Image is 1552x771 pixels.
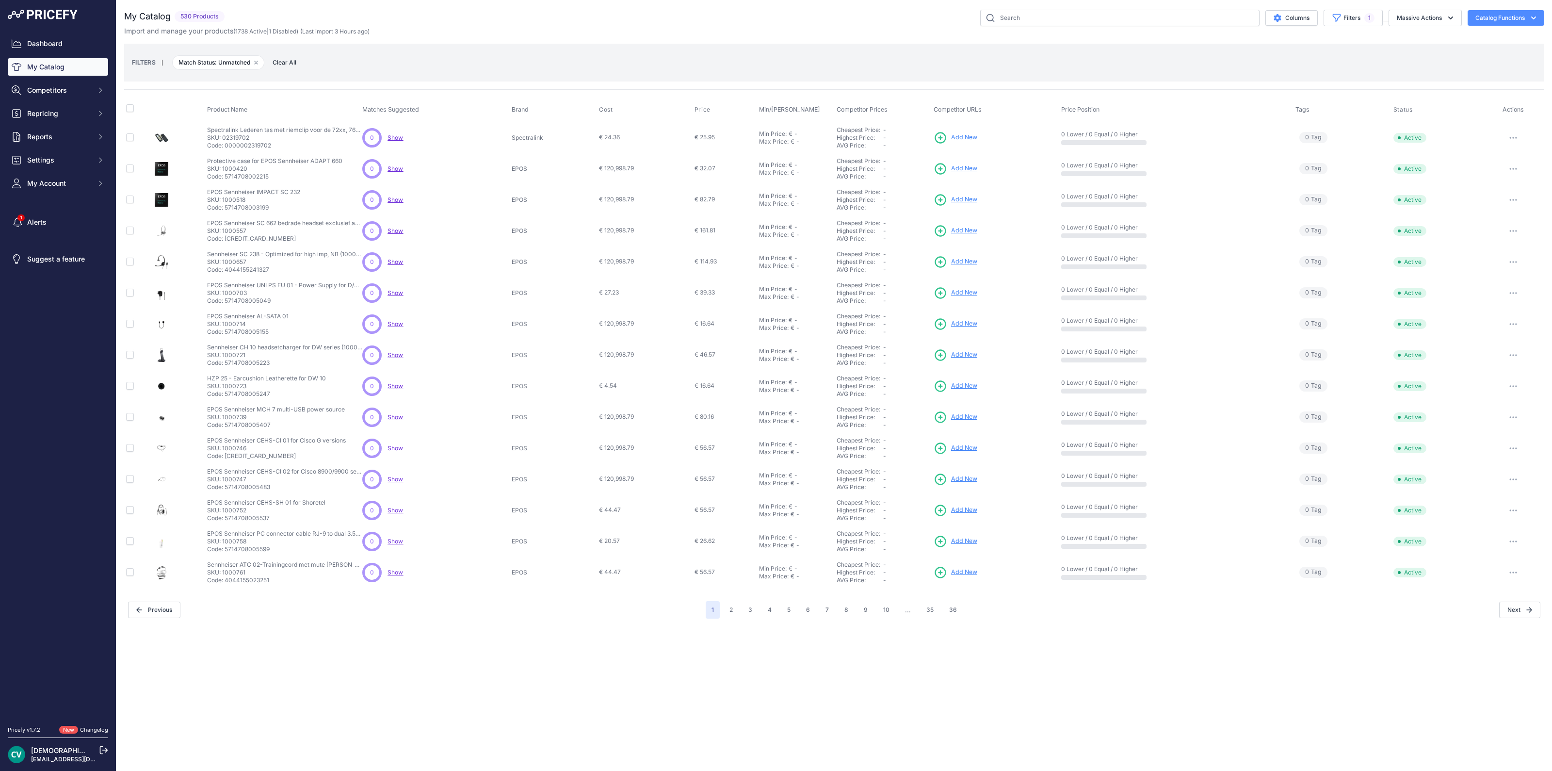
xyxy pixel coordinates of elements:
div: Min Price: [759,130,787,138]
nav: Sidebar [8,35,108,714]
a: Cheapest Price: [837,126,880,133]
button: Go to page 36 [943,601,963,619]
button: Next [1499,602,1540,618]
div: AVG Price: [837,266,883,274]
span: Add New [951,164,977,173]
button: Price [695,106,712,114]
span: Active [1393,226,1426,236]
div: € [791,293,794,301]
div: Min Price: [759,192,787,200]
span: Add New [951,568,977,577]
span: 0 [370,196,374,204]
a: Add New [934,410,977,424]
span: € 39.33 [695,289,715,296]
span: Competitor URLs [934,106,982,113]
p: SKU: 1000714 [207,320,289,328]
span: Competitors [27,85,91,95]
div: € [789,316,792,324]
a: Cheapest Price: [837,344,880,351]
span: Tag [1299,318,1327,329]
button: Go to page 2 [724,601,739,619]
span: € 114.93 [695,258,717,265]
p: Code: 5714708002215 [207,173,342,180]
span: Active [1393,288,1426,298]
button: Reports [8,128,108,146]
div: - [794,262,799,270]
a: Cheapest Price: [837,188,880,196]
span: Brand [512,106,529,113]
div: Max Price: [759,324,789,332]
span: Tag [1299,163,1327,174]
a: Show [388,165,403,172]
span: Add New [951,537,977,546]
span: - [883,134,886,141]
input: Search [980,10,1260,26]
a: Show [388,227,403,234]
button: Competitors [8,82,108,99]
div: - [794,200,799,208]
span: Show [388,569,403,576]
p: SKU: 1000518 [207,196,300,204]
a: Cheapest Price: [837,312,880,320]
div: AVG Price: [837,142,883,149]
span: Competitor Prices [837,106,888,113]
button: Go to page 3 [743,601,758,619]
div: Min Price: [759,347,787,355]
p: Code: 5714708005155 [207,328,289,336]
div: € [789,223,792,231]
a: Cheapest Price: [837,437,880,444]
span: Show [388,289,403,296]
div: AVG Price: [837,173,883,180]
p: EPOS [512,258,584,266]
a: Show [388,134,403,141]
span: Add New [951,288,977,297]
span: Product Name [207,106,247,113]
p: 0 Lower / 0 Equal / 0 Higher [1061,348,1286,356]
a: Show [388,538,403,545]
a: Cheapest Price: [837,281,880,289]
div: Min Price: [759,316,787,324]
a: Add New [934,348,977,362]
a: Show [388,196,403,203]
p: EPOS [512,196,584,204]
span: Add New [951,381,977,391]
button: Go to page 35 [921,601,939,619]
span: 0 [370,164,374,173]
span: Active [1393,319,1426,329]
p: Protective case for EPOS Sennheiser ADAPT 660 [207,157,342,165]
div: € [791,169,794,177]
span: Cost [599,106,613,114]
p: Spectralink [512,134,584,142]
p: Spectralink Lederen tas met riemclip voor de 72xx, 76xx en 77xx handsets. (2319702) [207,126,362,134]
span: - [883,258,886,265]
div: Min Price: [759,285,787,293]
span: - [883,266,886,273]
span: - [883,173,886,180]
div: Max Price: [759,293,789,301]
div: - [792,161,797,169]
span: 1 [1364,13,1374,23]
a: [DEMOGRAPHIC_DATA][PERSON_NAME] der ree [DEMOGRAPHIC_DATA] [31,746,264,755]
span: Tag [1299,287,1327,298]
p: EPOS Sennheiser UNI PS EU 01 - Power Supply for D/DW [207,281,362,289]
span: - [883,126,886,133]
span: € 161.81 [695,227,715,234]
a: Add New [934,379,977,393]
a: Add New [934,442,977,455]
div: € [791,138,794,146]
p: SKU: 1000703 [207,289,362,297]
a: Cheapest Price: [837,250,880,258]
div: Highest Price: [837,258,883,266]
span: Tag [1299,132,1327,143]
a: Cheapest Price: [837,406,880,413]
span: € 120,998.79 [599,164,634,172]
span: 0 [370,320,374,328]
a: Cheapest Price: [837,561,880,568]
span: Tags [1295,106,1309,113]
span: Show [388,351,403,359]
span: Price Position [1061,106,1099,113]
button: Go to page 7 [820,601,835,619]
a: Suggest a feature [8,250,108,268]
span: Show [388,507,403,514]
